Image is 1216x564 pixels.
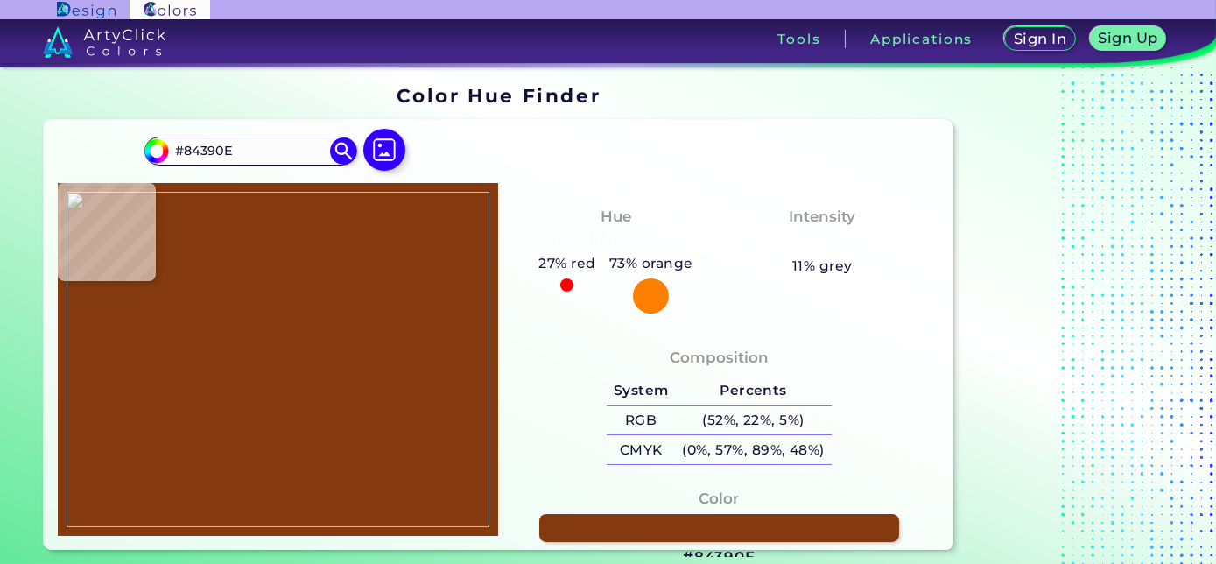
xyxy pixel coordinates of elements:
h4: Color [699,486,739,511]
img: ea209e75-a661-4b33-b6dd-81988a0d422e [67,192,490,527]
h1: Color Hue Finder [397,82,601,109]
h3: Tools [777,32,820,46]
h5: 27% red [531,252,602,275]
h5: CMYK [607,435,675,464]
img: icon search [330,137,356,164]
h5: (0%, 57%, 89%, 48%) [675,435,831,464]
img: logo_artyclick_colors_white.svg [43,26,166,58]
h4: Intensity [789,204,855,229]
h5: Percents [675,377,831,405]
img: icon picture [363,129,405,171]
h5: RGB [607,406,675,435]
iframe: Advertisement [960,79,1179,557]
a: Sign Up [1093,28,1163,50]
a: Sign In [1008,28,1072,50]
h5: (52%, 22%, 5%) [675,406,831,435]
h3: Reddish Orange [542,231,691,252]
h3: Moderate [777,231,869,252]
h5: 11% grey [792,255,853,278]
h3: Applications [870,32,973,46]
h5: Sign Up [1101,32,1156,45]
h4: Hue [601,204,631,229]
h5: System [607,377,675,405]
img: ArtyClick Design logo [57,2,116,18]
h4: Composition [670,345,769,370]
h5: Sign In [1016,32,1064,46]
h5: 73% orange [602,252,699,275]
input: type color.. [169,139,332,163]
